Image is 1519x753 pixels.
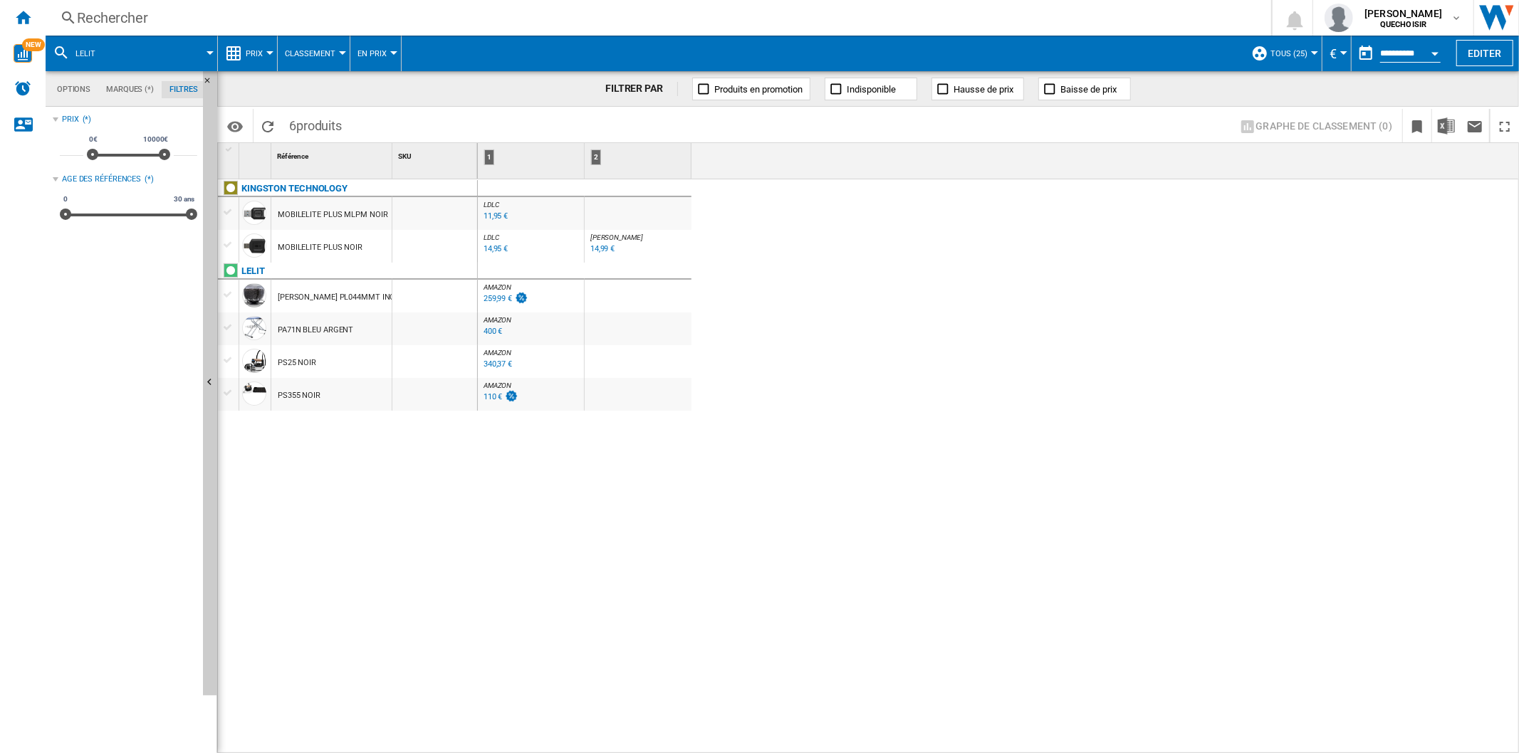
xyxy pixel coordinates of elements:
div: Mise à jour : vendredi 3 octobre 2025 08:02 [481,242,508,256]
div: Mise à jour : vendredi 3 octobre 2025 14:37 [588,242,615,256]
span: [PERSON_NAME] [590,233,643,241]
div: AMAZON 110 € [481,381,581,414]
div: TOUS (25) [1251,36,1315,71]
md-tab-item: Options [49,81,98,98]
span: Produits en promotion [714,84,803,95]
span: Indisponible [847,84,896,95]
button: Recharger [254,109,282,142]
div: MOBILELITE PLUS MLPM NOIR [278,199,388,231]
button: Plein écran [1491,109,1519,142]
div: 2 [588,143,691,179]
button: € [1330,36,1344,71]
div: 14,95 € [484,244,508,253]
div: Sort None [395,143,477,165]
div: AMAZON 259,99 € [481,283,581,316]
span: AMAZON [484,349,511,357]
button: Envoyer ce rapport par email [1461,109,1489,142]
div: Mise à jour : vendredi 3 octobre 2025 03:29 [481,292,528,306]
div: Sort None [274,143,392,165]
button: Masquer [203,71,220,97]
div: AMAZON 400 € [481,316,581,349]
div: Prix [225,36,270,71]
button: Options [221,113,249,139]
button: Classement [285,36,343,71]
div: Sélectionnez 1 à 3 sites en cliquant sur les cellules afin d'afficher un graphe de classement [1229,109,1403,143]
div: Référence Sort None [274,143,392,165]
div: 1 [484,149,494,165]
md-tab-item: Marques (*) [98,81,162,98]
span: 10000€ [141,134,170,145]
img: promotionV3.png [514,292,528,304]
div: lelit [53,36,210,71]
md-tab-item: Filtres [162,81,206,98]
div: Mise à jour : vendredi 3 octobre 2025 03:07 [481,390,518,404]
img: alerts-logo.svg [14,80,31,97]
button: Télécharger au format Excel [1432,109,1461,142]
img: profile.jpg [1325,4,1353,32]
span: TOUS (25) [1270,49,1307,58]
img: wise-card.svg [14,44,32,63]
button: En Prix [357,36,394,71]
div: 1 [481,143,584,179]
span: AMAZON [484,316,511,324]
div: 259,99 € [484,294,512,303]
div: AMAZON 340,37 € [481,349,581,381]
button: Créer un favoris [1403,109,1431,142]
span: 0€ [87,134,100,145]
button: Prix [246,36,270,71]
div: Sort None [242,143,271,165]
div: PS355 NOIR [278,379,320,412]
div: 14,99 € [590,244,615,253]
div: SKU Sort None [395,143,477,165]
span: lelit [75,49,95,58]
span: Hausse de prix [954,84,1013,95]
img: excel-24x24.png [1438,117,1455,135]
span: 6 [282,109,349,139]
div: LDLC 14,95 € [481,233,581,266]
span: Référence [277,152,308,160]
span: AMAZON [484,381,511,389]
button: TOUS (25) [1270,36,1315,71]
span: Prix [246,49,263,58]
button: lelit [75,36,110,71]
div: PS25 NOIR [278,347,316,379]
div: Mise à jour : vendredi 3 octobre 2025 02:56 [481,357,512,372]
span: LDLC [484,201,499,209]
span: [PERSON_NAME] [1364,6,1442,21]
div: Mise à jour : vendredi 3 octobre 2025 02:43 [481,325,503,339]
div: Prix [62,114,79,125]
button: Editer [1456,40,1513,66]
button: Open calendar [1422,38,1448,64]
button: Hausse de prix [931,78,1024,100]
span: 0 [61,194,70,205]
div: 400 € [484,327,503,336]
img: promotionV3.png [504,390,518,402]
span: En Prix [357,49,387,58]
div: [PERSON_NAME] PL044MMT INOX [278,281,400,314]
button: Baisse de prix [1038,78,1131,100]
span: 30 ans [172,194,197,205]
span: LDLC [484,233,499,241]
div: Age des références [62,174,141,185]
div: 340,37 € [484,359,512,369]
div: 2 [591,149,601,165]
div: Mise à jour : vendredi 3 octobre 2025 08:02 [481,209,508,223]
div: Rechercher [77,8,1234,28]
button: md-calendar [1352,39,1380,68]
div: [PERSON_NAME] 14,99 € [588,233,689,266]
button: Indisponible [825,78,917,100]
button: Graphe de classement (0) [1235,113,1397,139]
button: Produits en promotion [692,78,810,100]
span: Classement [285,49,335,58]
span: NEW [22,38,45,51]
div: MOBILELITE PLUS NOIR [278,231,362,264]
div: FILTRER PAR [605,82,678,96]
span: produits [296,118,342,133]
span: € [1330,46,1337,61]
div: 11,95 € [484,211,508,221]
span: AMAZON [484,283,511,291]
div: PA71N BLEU ARGENT [278,314,353,347]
